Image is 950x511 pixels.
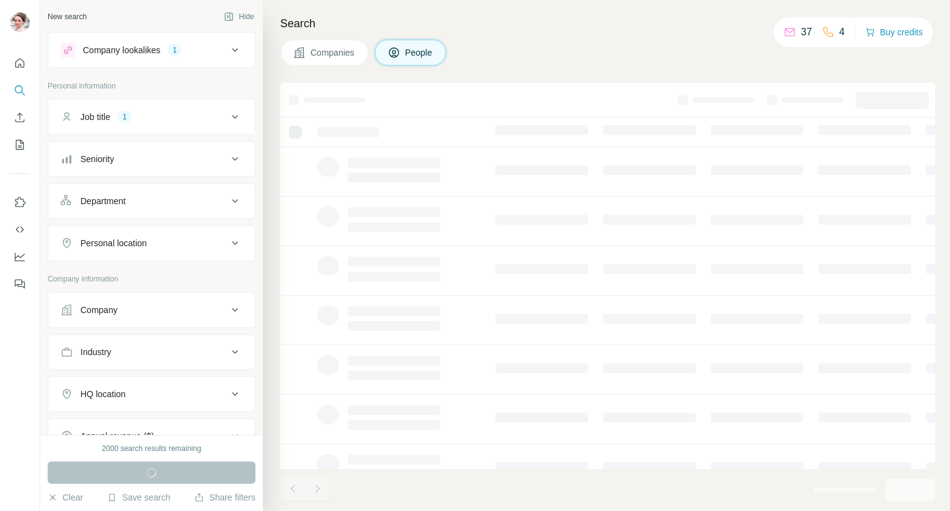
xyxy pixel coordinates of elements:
[48,186,255,216] button: Department
[80,153,114,165] div: Seniority
[83,44,160,56] div: Company lookalikes
[10,246,30,268] button: Dashboard
[10,52,30,74] button: Quick start
[107,491,170,504] button: Save search
[839,25,845,40] p: 4
[10,79,30,101] button: Search
[80,388,126,400] div: HQ location
[10,273,30,295] button: Feedback
[48,228,255,258] button: Personal location
[801,25,812,40] p: 37
[10,134,30,156] button: My lists
[48,144,255,174] button: Seniority
[48,80,255,92] p: Personal information
[10,218,30,241] button: Use Surfe API
[48,491,83,504] button: Clear
[48,379,255,409] button: HQ location
[102,443,202,454] div: 2000 search results remaining
[80,111,110,123] div: Job title
[10,191,30,213] button: Use Surfe on LinkedIn
[10,12,30,32] img: Avatar
[194,491,255,504] button: Share filters
[48,295,255,325] button: Company
[168,45,182,56] div: 1
[310,46,356,59] span: Companies
[80,195,126,207] div: Department
[118,111,132,122] div: 1
[48,273,255,285] p: Company information
[80,304,118,316] div: Company
[48,421,255,451] button: Annual revenue ($)
[280,15,935,32] h4: Search
[48,102,255,132] button: Job title1
[405,46,434,59] span: People
[80,430,154,442] div: Annual revenue ($)
[865,24,923,41] button: Buy credits
[215,7,263,26] button: Hide
[80,346,111,358] div: Industry
[48,11,87,22] div: New search
[48,337,255,367] button: Industry
[10,106,30,129] button: Enrich CSV
[48,35,255,65] button: Company lookalikes1
[80,237,147,249] div: Personal location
